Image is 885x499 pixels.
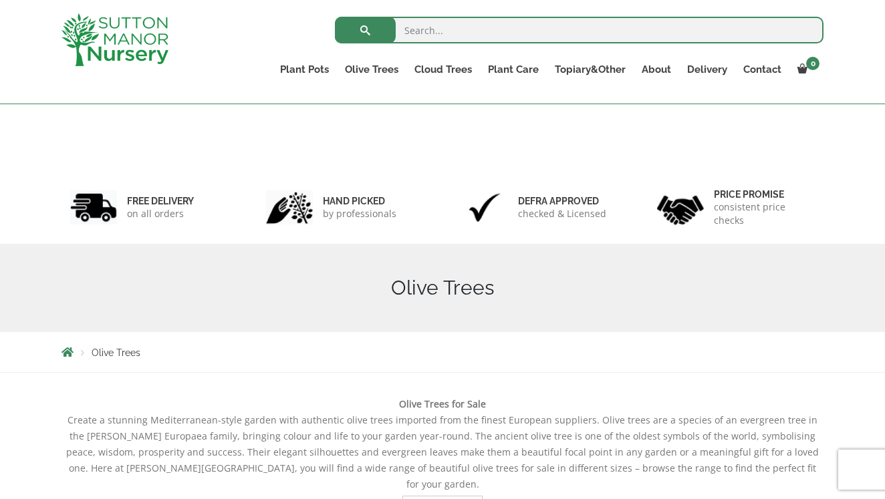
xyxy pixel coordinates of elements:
[714,200,815,227] p: consistent price checks
[61,347,824,357] nav: Breadcrumbs
[657,187,704,228] img: 4.jpg
[789,60,824,79] a: 0
[323,195,396,207] h6: hand picked
[518,207,606,220] p: checked & Licensed
[127,207,194,220] p: on all orders
[806,57,819,70] span: 0
[518,195,606,207] h6: Defra approved
[714,188,815,200] h6: Price promise
[323,207,396,220] p: by professionals
[61,13,168,66] img: logo
[461,190,508,224] img: 3.jpg
[266,190,313,224] img: 2.jpg
[272,60,337,79] a: Plant Pots
[679,60,735,79] a: Delivery
[399,397,486,410] b: Olive Trees for Sale
[70,190,117,224] img: 1.jpg
[735,60,789,79] a: Contact
[547,60,634,79] a: Topiary&Other
[406,60,480,79] a: Cloud Trees
[634,60,679,79] a: About
[335,17,824,43] input: Search...
[92,347,140,358] span: Olive Trees
[61,276,824,300] h1: Olive Trees
[127,195,194,207] h6: FREE DELIVERY
[480,60,547,79] a: Plant Care
[337,60,406,79] a: Olive Trees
